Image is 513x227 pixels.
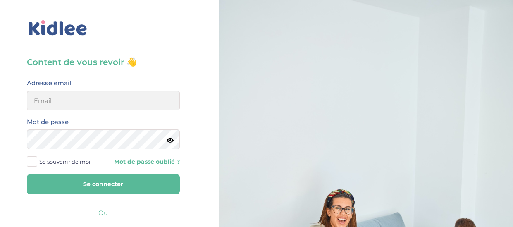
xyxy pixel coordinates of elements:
input: Email [27,91,180,110]
img: logo_kidlee_bleu [27,19,89,38]
button: Se connecter [27,174,180,194]
span: Ou [98,209,108,217]
a: Mot de passe oublié ? [110,158,180,166]
h3: Content de vous revoir 👋 [27,56,180,68]
span: Se souvenir de moi [39,156,91,167]
label: Adresse email [27,78,71,88]
label: Mot de passe [27,117,69,127]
